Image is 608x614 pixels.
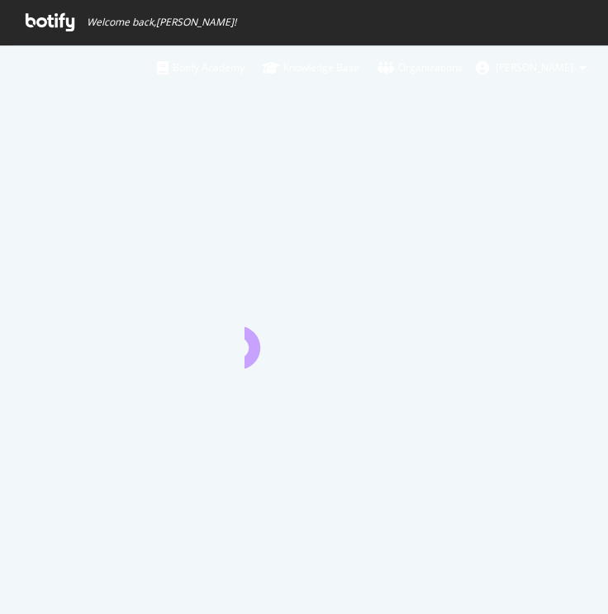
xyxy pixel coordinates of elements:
a: Organizations [378,45,463,90]
div: animation [245,309,363,369]
a: Knowledge Base [263,45,359,90]
div: Knowledge Base [263,59,359,76]
button: [PERSON_NAME] [463,55,600,81]
div: Organizations [378,59,463,76]
span: Welcome back, [PERSON_NAME] ! [87,16,236,29]
a: Botify Academy [157,45,245,90]
span: Chukwudi Chukwudebelu [496,60,573,74]
div: Botify Academy [157,59,245,76]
